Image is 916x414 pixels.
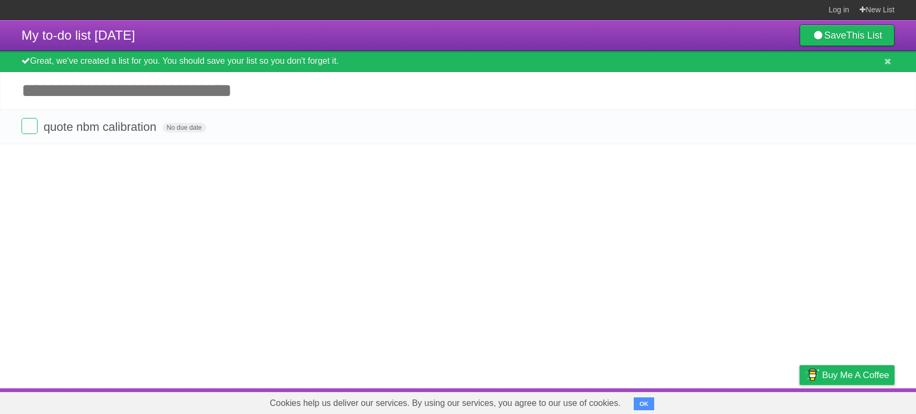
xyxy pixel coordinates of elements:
img: Buy me a coffee [805,366,819,384]
span: Cookies help us deliver our services. By using our services, you agree to our use of cookies. [259,393,632,414]
a: Privacy [786,391,814,411]
a: About [657,391,679,411]
span: Buy me a coffee [822,366,889,385]
b: This List [846,30,882,41]
span: quote nbm calibration [43,120,159,134]
label: Done [21,118,38,134]
span: No due date [163,123,206,132]
a: Developers [692,391,736,411]
a: Suggest a feature [827,391,895,411]
a: SaveThis List [800,25,895,46]
a: Buy me a coffee [800,365,895,385]
span: My to-do list [DATE] [21,28,135,42]
button: OK [634,397,655,410]
a: Terms [749,391,773,411]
